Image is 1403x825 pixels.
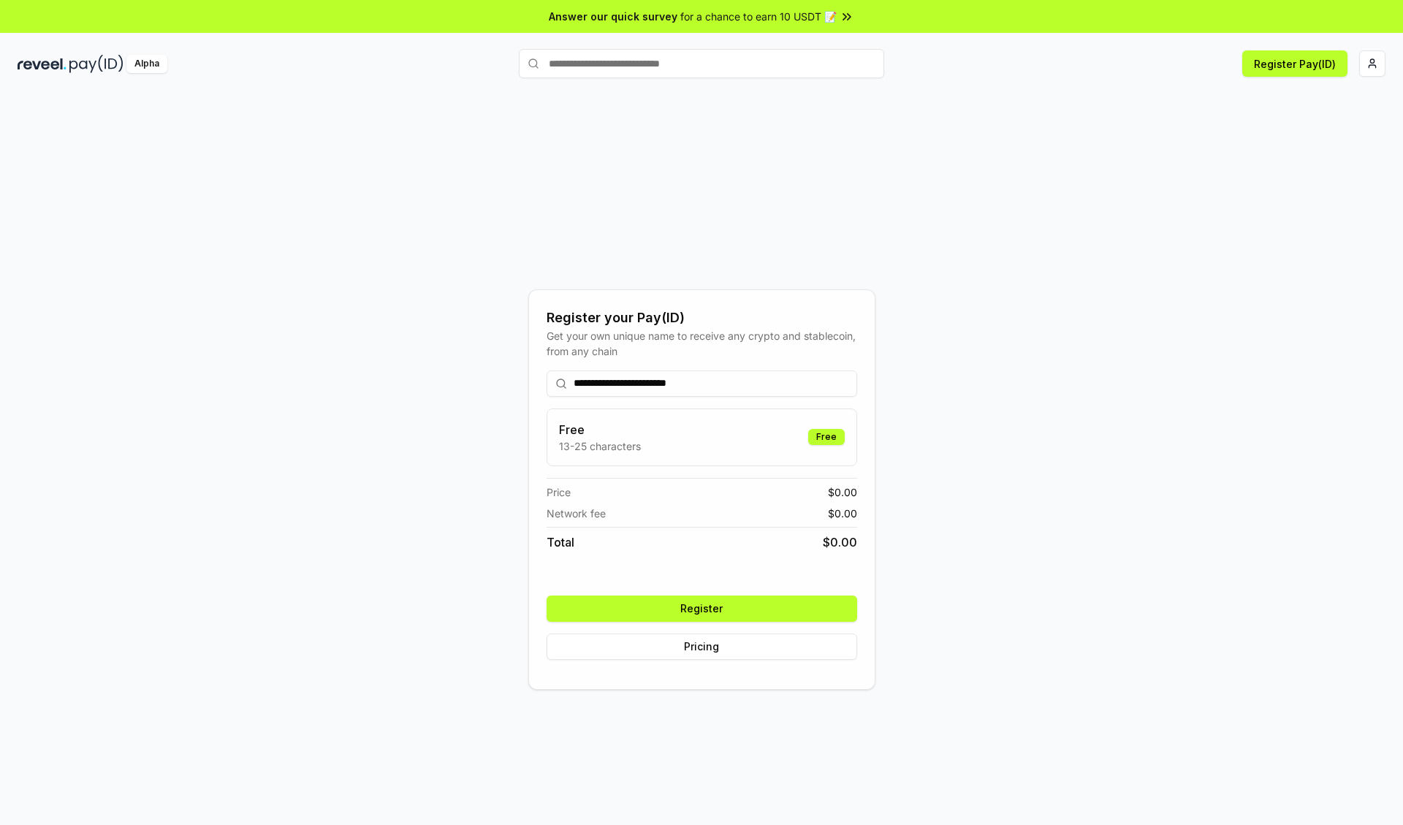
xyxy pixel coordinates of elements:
[549,9,677,24] span: Answer our quick survey
[547,533,574,551] span: Total
[680,9,837,24] span: for a chance to earn 10 USDT 📝
[18,55,66,73] img: reveel_dark
[547,484,571,500] span: Price
[547,634,857,660] button: Pricing
[69,55,123,73] img: pay_id
[1242,50,1347,77] button: Register Pay(ID)
[547,308,857,328] div: Register your Pay(ID)
[547,506,606,521] span: Network fee
[559,438,641,454] p: 13-25 characters
[828,506,857,521] span: $ 0.00
[808,429,845,445] div: Free
[547,328,857,359] div: Get your own unique name to receive any crypto and stablecoin, from any chain
[126,55,167,73] div: Alpha
[547,596,857,622] button: Register
[823,533,857,551] span: $ 0.00
[828,484,857,500] span: $ 0.00
[559,421,641,438] h3: Free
